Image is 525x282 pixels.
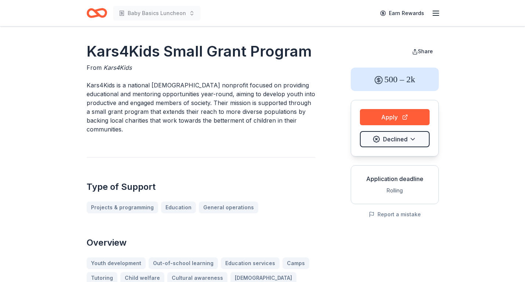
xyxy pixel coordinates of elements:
[161,202,196,213] a: Education
[357,174,433,183] div: Application deadline
[418,48,433,54] span: Share
[376,7,429,20] a: Earn Rewards
[199,202,258,213] a: General operations
[87,202,158,213] a: Projects & programming
[87,41,316,62] h1: Kars4Kids Small Grant Program
[360,109,430,125] button: Apply
[87,81,316,134] p: Kars4Kids is a national [DEMOGRAPHIC_DATA] nonprofit focused on providing educational and mentori...
[128,9,186,18] span: Baby Basics Luncheon
[357,186,433,195] div: Rolling
[383,134,408,144] span: Declined
[406,44,439,59] button: Share
[87,63,316,72] div: From
[87,181,316,193] h2: Type of Support
[351,68,439,91] div: 500 – 2k
[87,237,316,249] h2: Overview
[103,64,132,71] span: Kars4Kids
[87,4,107,22] a: Home
[113,6,201,21] button: Baby Basics Luncheon
[369,210,421,219] button: Report a mistake
[360,131,430,147] button: Declined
